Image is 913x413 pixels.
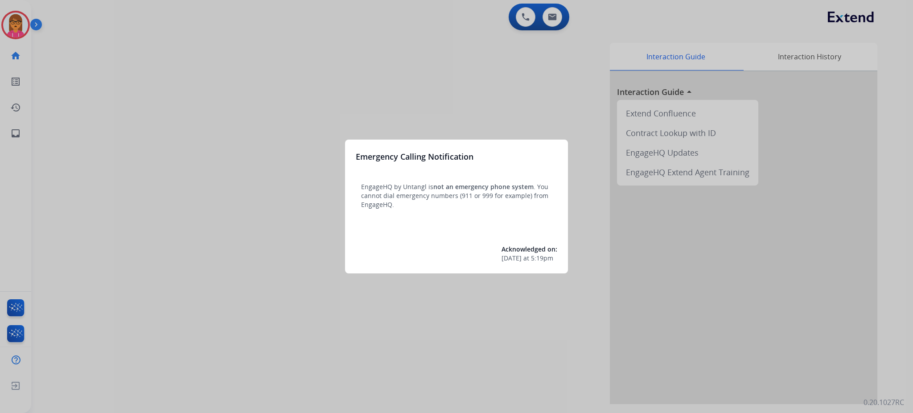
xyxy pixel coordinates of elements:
[361,182,552,209] p: EngageHQ by Untangl is . You cannot dial emergency numbers (911 or 999 for example) from EngageHQ.
[864,397,904,408] p: 0.20.1027RC
[502,245,557,253] span: Acknowledged on:
[356,150,473,163] h3: Emergency Calling Notification
[531,254,553,263] span: 5:19pm
[502,254,522,263] span: [DATE]
[433,182,534,191] span: not an emergency phone system
[502,254,557,263] div: at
